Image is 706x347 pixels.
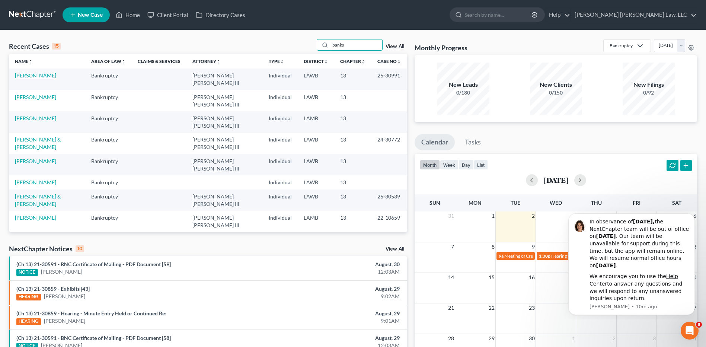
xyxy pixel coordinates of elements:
[377,58,401,64] a: Case Nounfold_more
[447,303,455,312] span: 21
[16,294,41,300] div: HEARING
[263,69,298,90] td: Individual
[263,90,298,111] td: Individual
[469,200,482,206] span: Mon
[277,261,400,268] div: August, 30
[16,269,38,276] div: NOTICE
[459,160,474,170] button: day
[545,8,570,22] a: Help
[15,58,33,64] a: Nameunfold_more
[44,317,85,325] a: [PERSON_NAME]
[488,273,495,282] span: 15
[681,322,699,340] iframe: Intercom live chat
[450,242,455,251] span: 7
[85,133,132,154] td: Bankruptcy
[15,158,56,164] a: [PERSON_NAME]
[85,90,132,111] td: Bankruptcy
[16,318,41,325] div: HEARING
[571,8,697,22] a: [PERSON_NAME] [PERSON_NAME] Law, LLC
[531,242,536,251] span: 9
[298,190,334,211] td: LAWB
[277,268,400,276] div: 12:03AM
[269,58,284,64] a: Typeunfold_more
[551,253,609,259] span: Hearing for [PERSON_NAME]
[52,43,61,50] div: 15
[447,211,455,220] span: 31
[557,207,706,319] iframe: Intercom notifications message
[277,317,400,325] div: 9:01AM
[334,232,371,254] td: 13
[15,94,56,100] a: [PERSON_NAME]
[386,44,404,49] a: View All
[528,334,536,343] span: 30
[263,190,298,211] td: Individual
[277,293,400,300] div: 9:02AM
[298,133,334,154] td: LAWB
[186,133,263,154] td: [PERSON_NAME] [PERSON_NAME] III
[298,90,334,111] td: LAWB
[530,89,582,96] div: 0/150
[397,60,401,64] i: unfold_more
[447,273,455,282] span: 14
[298,232,334,254] td: LAWB
[324,60,328,64] i: unfold_more
[9,42,61,51] div: Recent Cases
[85,69,132,90] td: Bankruptcy
[15,115,56,121] a: [PERSON_NAME]
[16,286,90,292] a: (Ch 13) 21-30859 - Exhibits [43]
[263,111,298,133] td: Individual
[263,154,298,175] td: Individual
[186,69,263,90] td: [PERSON_NAME] [PERSON_NAME] III
[15,72,56,79] a: [PERSON_NAME]
[371,190,407,211] td: 25-30539
[499,253,504,259] span: 9a
[263,175,298,189] td: Individual
[550,200,562,206] span: Wed
[528,273,536,282] span: 16
[623,89,675,96] div: 0/92
[334,69,371,90] td: 13
[488,303,495,312] span: 22
[112,8,144,22] a: Home
[440,160,459,170] button: week
[186,211,263,232] td: [PERSON_NAME] [PERSON_NAME] III
[91,58,126,64] a: Area of Lawunfold_more
[571,334,576,343] span: 1
[544,176,568,184] h2: [DATE]
[340,58,365,64] a: Chapterunfold_more
[528,303,536,312] span: 23
[15,214,56,221] a: [PERSON_NAME]
[612,334,616,343] span: 2
[334,175,371,189] td: 13
[334,190,371,211] td: 13
[85,175,132,189] td: Bankruptcy
[334,133,371,154] td: 13
[330,39,382,50] input: Search by name...
[186,190,263,211] td: [PERSON_NAME] [PERSON_NAME] III
[277,285,400,293] div: August, 29
[76,245,84,252] div: 10
[263,211,298,232] td: Individual
[334,211,371,232] td: 13
[85,211,132,232] td: Bankruptcy
[429,200,440,206] span: Sun
[371,211,407,232] td: 22-10659
[41,268,82,276] a: [PERSON_NAME]
[415,134,455,150] a: Calendar
[121,60,126,64] i: unfold_more
[16,310,166,316] a: (Ch 13) 21-30859 - Hearing - Minute Entry Held or Continued Re:
[15,193,61,207] a: [PERSON_NAME] & [PERSON_NAME]
[298,69,334,90] td: LAWB
[696,322,702,328] span: 8
[591,200,602,206] span: Thu
[28,60,33,64] i: unfold_more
